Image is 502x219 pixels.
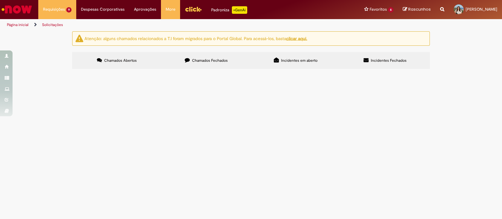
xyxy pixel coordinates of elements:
span: Requisições [43,6,65,13]
span: More [166,6,175,13]
span: [PERSON_NAME] [466,7,497,12]
span: Despesas Corporativas [81,6,125,13]
ng-bind-html: Atenção: alguns chamados relacionados a T.I foram migrados para o Portal Global. Para acessá-los,... [84,35,307,41]
img: click_logo_yellow_360x200.png [185,4,202,14]
a: clicar aqui. [286,35,307,41]
span: Aprovações [134,6,156,13]
span: Chamados Fechados [192,58,228,63]
span: Incidentes Fechados [371,58,407,63]
div: Padroniza [211,6,247,14]
span: Chamados Abertos [104,58,137,63]
a: Rascunhos [403,7,431,13]
span: 9 [66,7,72,13]
a: Solicitações [42,22,63,27]
span: Incidentes em aberto [281,58,318,63]
span: Rascunhos [408,6,431,12]
p: +GenAi [232,6,247,14]
span: 6 [388,7,393,13]
ul: Trilhas de página [5,19,330,31]
img: ServiceNow [1,3,33,16]
a: Página inicial [7,22,29,27]
span: Favoritos [370,6,387,13]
